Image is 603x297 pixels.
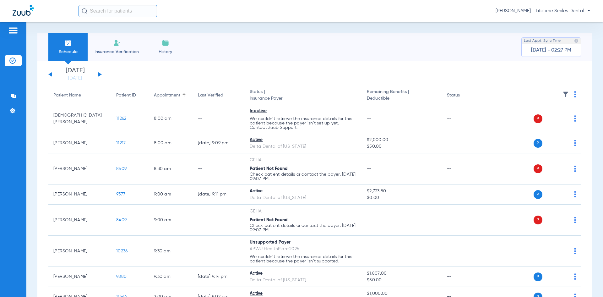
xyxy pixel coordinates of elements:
p: Check patient details or contact the payer. [DATE] 09:07 PM. [250,172,357,181]
td: 9:00 AM [149,184,193,205]
p: We couldn’t retrieve the insurance details for this patient because the payer isn’t supported. [250,255,357,263]
td: [DATE] 9:14 PM [193,267,245,287]
span: Deductible [367,95,437,102]
td: -- [442,184,484,205]
div: Patient Name [53,92,106,99]
img: group-dot-blue.svg [574,166,576,172]
p: Check patient details or contact the payer. [DATE] 09:07 PM. [250,223,357,232]
span: -- [367,116,372,121]
div: Last Verified [198,92,223,99]
div: Delta Dental of [US_STATE] [250,143,357,150]
span: Schedule [53,49,83,55]
span: -- [367,167,372,171]
a: [DATE] [56,75,94,81]
td: -- [442,236,484,267]
td: [DEMOGRAPHIC_DATA][PERSON_NAME] [48,104,111,133]
img: group-dot-blue.svg [574,273,576,280]
span: -- [367,249,372,253]
td: [DATE] 9:09 PM [193,133,245,153]
span: 10236 [116,249,128,253]
th: Status [442,87,484,104]
span: $2,723.80 [367,188,437,195]
td: -- [442,267,484,287]
span: P [534,139,542,148]
span: $0.00 [367,195,437,201]
span: $1,000.00 [367,290,437,297]
img: Zuub Logo [13,5,34,16]
td: 8:00 AM [149,133,193,153]
span: $50.00 [367,143,437,150]
img: group-dot-blue.svg [574,191,576,197]
span: $50.00 [367,277,437,283]
img: group-dot-blue.svg [574,217,576,223]
span: 9377 [116,192,125,196]
span: 11262 [116,116,126,121]
span: Patient Not Found [250,167,288,171]
div: Delta Dental of [US_STATE] [250,277,357,283]
span: Last Appt. Sync Time: [524,38,562,44]
td: -- [442,153,484,184]
span: Insurance Payer [250,95,357,102]
span: P [534,216,542,224]
div: Active [250,270,357,277]
td: 8:30 AM [149,153,193,184]
span: P [534,114,542,123]
div: Patient ID [116,92,144,99]
span: -- [367,218,372,222]
span: P [534,272,542,281]
img: Search Icon [82,8,87,14]
img: hamburger-icon [8,27,18,34]
div: Patient Name [53,92,81,99]
span: [PERSON_NAME] - Lifetime Smiles Dental [496,8,590,14]
td: [PERSON_NAME] [48,184,111,205]
td: -- [193,205,245,236]
div: Appointment [154,92,188,99]
div: Patient ID [116,92,136,99]
td: -- [193,236,245,267]
img: Schedule [64,39,72,47]
span: [DATE] - 02:27 PM [531,47,571,53]
img: Manual Insurance Verification [113,39,121,47]
td: -- [442,104,484,133]
td: [PERSON_NAME] [48,236,111,267]
img: filter.svg [562,91,569,97]
div: Active [250,188,357,195]
div: GEHA [250,208,357,215]
td: 9:00 AM [149,205,193,236]
td: [DATE] 9:11 PM [193,184,245,205]
th: Status | [245,87,362,104]
div: Unsupported Payer [250,239,357,246]
span: Patient Not Found [250,218,288,222]
span: $1,807.00 [367,270,437,277]
input: Search for patients [79,5,157,17]
td: 9:30 AM [149,236,193,267]
li: [DATE] [56,68,94,81]
td: -- [442,205,484,236]
img: group-dot-blue.svg [574,115,576,122]
img: last sync help info [574,39,579,43]
span: P [534,190,542,199]
img: group-dot-blue.svg [574,248,576,254]
div: APWU HealthPlan-2025 [250,246,357,252]
td: -- [193,104,245,133]
td: [PERSON_NAME] [48,153,111,184]
td: -- [442,133,484,153]
div: Active [250,137,357,143]
div: GEHA [250,157,357,163]
td: [PERSON_NAME] [48,133,111,153]
span: 11217 [116,141,126,145]
span: P [534,164,542,173]
span: History [150,49,180,55]
td: [PERSON_NAME] [48,205,111,236]
img: group-dot-blue.svg [574,91,576,97]
span: 8409 [116,167,127,171]
div: Delta Dental of [US_STATE] [250,195,357,201]
span: 9880 [116,274,127,279]
img: History [162,39,169,47]
p: We couldn’t retrieve the insurance details for this patient because the payer isn’t set up yet. C... [250,117,357,130]
td: 8:00 AM [149,104,193,133]
div: Last Verified [198,92,240,99]
span: $2,000.00 [367,137,437,143]
div: Appointment [154,92,180,99]
td: -- [193,153,245,184]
